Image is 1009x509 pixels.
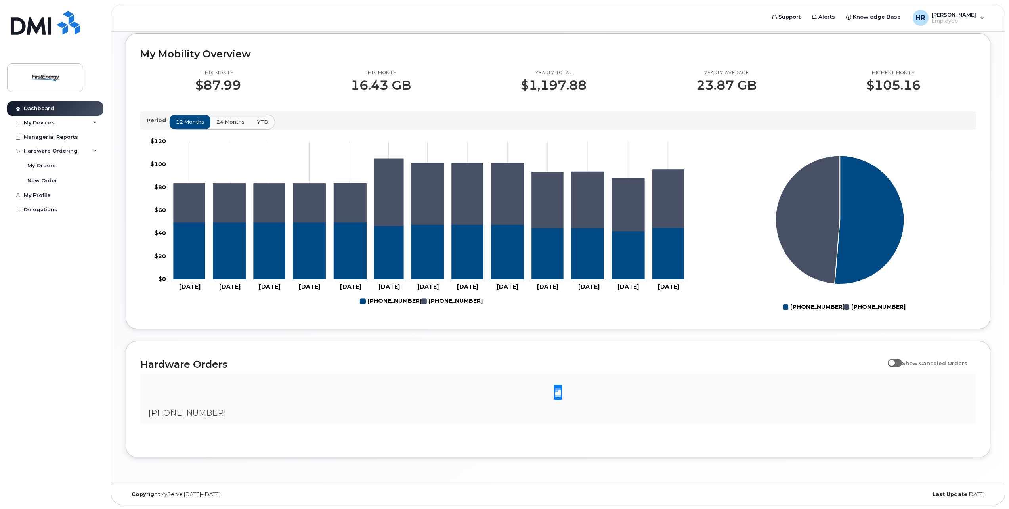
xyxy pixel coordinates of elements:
p: This month [351,70,411,76]
div: Heller, Richard J [907,10,990,26]
p: Highest month [866,70,921,76]
span: Alerts [818,13,835,21]
g: 862-881-1929 [174,222,684,279]
g: 201-874-8604 [421,295,483,308]
g: 201-874-8604 [174,159,684,231]
tspan: [DATE] [179,283,201,290]
tspan: $0 [158,276,166,283]
p: 23.87 GB [696,78,757,92]
tspan: [DATE] [378,283,400,290]
h2: Hardware Orders [140,358,884,370]
a: Knowledge Base [841,9,906,25]
p: Yearly average [696,70,757,76]
a: Support [766,9,806,25]
tspan: [DATE] [578,283,600,290]
tspan: $120 [150,138,166,145]
tspan: [DATE] [658,283,679,290]
iframe: Messenger Launcher [975,475,1003,503]
h2: My Mobility Overview [140,48,976,60]
tspan: [DATE] [417,283,439,290]
tspan: [DATE] [259,283,280,290]
span: Support [778,13,801,21]
tspan: $60 [154,207,166,214]
strong: Copyright [132,491,160,497]
tspan: [DATE] [537,283,559,290]
tspan: $100 [150,161,166,168]
g: Legend [360,295,483,308]
p: 16.43 GB [351,78,411,92]
div: MyServe [DATE]–[DATE] [126,491,414,498]
span: [PHONE_NUMBER] [148,408,226,418]
tspan: [DATE] [497,283,518,290]
p: Period [147,117,169,124]
span: Employee [932,18,976,24]
g: Legend [783,300,906,314]
p: This month [195,70,241,76]
tspan: [DATE] [457,283,479,290]
tspan: [DATE] [299,283,320,290]
tspan: [DATE] [340,283,361,290]
tspan: $20 [154,253,166,260]
p: $105.16 [866,78,921,92]
g: Chart [150,138,688,308]
tspan: $40 [154,230,166,237]
p: $87.99 [195,78,241,92]
g: Chart [776,156,906,314]
g: Series [776,156,904,285]
span: Knowledge Base [853,13,901,21]
tspan: [DATE] [219,283,241,290]
input: Show Canceled Orders [888,356,894,362]
span: YTD [257,118,268,126]
g: 862-881-1929 [360,295,422,308]
span: Show Canceled Orders [902,360,967,366]
span: [PERSON_NAME] [932,11,976,18]
span: 24 months [216,118,245,126]
tspan: $80 [154,184,166,191]
span: HR [916,13,925,23]
tspan: [DATE] [617,283,639,290]
p: $1,197.88 [521,78,587,92]
div: [DATE] [702,491,990,498]
a: Alerts [806,9,841,25]
strong: Last Update [933,491,967,497]
p: Yearly total [521,70,587,76]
